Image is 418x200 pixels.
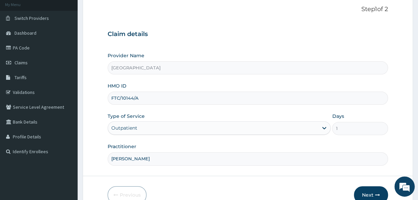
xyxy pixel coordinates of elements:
input: Enter Name [108,152,388,165]
h3: Claim details [108,31,388,38]
span: Tariffs [15,74,27,80]
span: Switch Providers [15,15,49,21]
div: Minimize live chat window [111,3,127,20]
label: Days [332,113,344,120]
span: Dashboard [15,30,36,36]
span: We're online! [39,58,93,126]
span: Claims [15,60,28,66]
img: d_794563401_company_1708531726252_794563401 [12,34,27,51]
textarea: Type your message and hit 'Enter' [3,131,129,154]
div: Chat with us now [35,38,113,46]
label: HMO ID [108,82,127,89]
label: Provider Name [108,52,144,59]
label: Practitioner [108,143,136,150]
label: Type of Service [108,113,145,120]
p: Step 1 of 2 [108,6,388,13]
input: Enter HMO ID [108,92,388,105]
div: Outpatient [111,125,137,131]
